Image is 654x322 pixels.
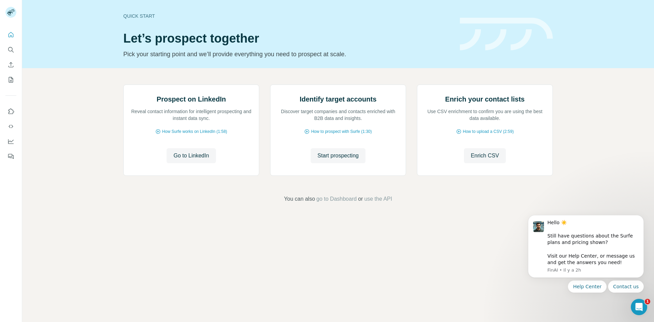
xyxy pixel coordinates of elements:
[123,32,452,45] h1: Let’s prospect together
[358,195,363,203] span: or
[5,120,16,133] button: Use Surfe API
[631,299,647,315] iframe: Intercom live chat
[471,152,499,160] span: Enrich CSV
[5,59,16,71] button: Enrich CSV
[173,152,209,160] span: Go to LinkedIn
[518,193,654,304] iframe: Intercom notifications message
[277,108,399,122] p: Discover target companies and contacts enriched with B2B data and insights.
[167,148,216,163] button: Go to LinkedIn
[5,29,16,41] button: Quick start
[130,108,252,122] p: Reveal contact information for intelligent prospecting and instant data sync.
[364,195,392,203] button: use the API
[5,44,16,56] button: Search
[645,299,650,304] span: 1
[300,94,377,104] h2: Identify target accounts
[123,49,452,59] p: Pick your starting point and we’ll provide everything you need to prospect at scale.
[162,128,227,135] span: How Surfe works on LinkedIn (1:58)
[460,18,553,51] img: banner
[157,94,226,104] h2: Prospect on LinkedIn
[424,108,546,122] p: Use CSV enrichment to confirm you are using the best data available.
[123,13,452,19] div: Quick start
[317,152,359,160] span: Start prospecting
[311,148,365,163] button: Start prospecting
[5,135,16,148] button: Dashboard
[5,150,16,163] button: Feedback
[311,128,372,135] span: How to prospect with Surfe (1:30)
[5,74,16,86] button: My lists
[463,128,514,135] span: How to upload a CSV (2:59)
[284,195,315,203] span: You can also
[316,195,357,203] button: go to Dashboard
[5,105,16,118] button: Use Surfe on LinkedIn
[464,148,506,163] button: Enrich CSV
[445,94,525,104] h2: Enrich your contact lists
